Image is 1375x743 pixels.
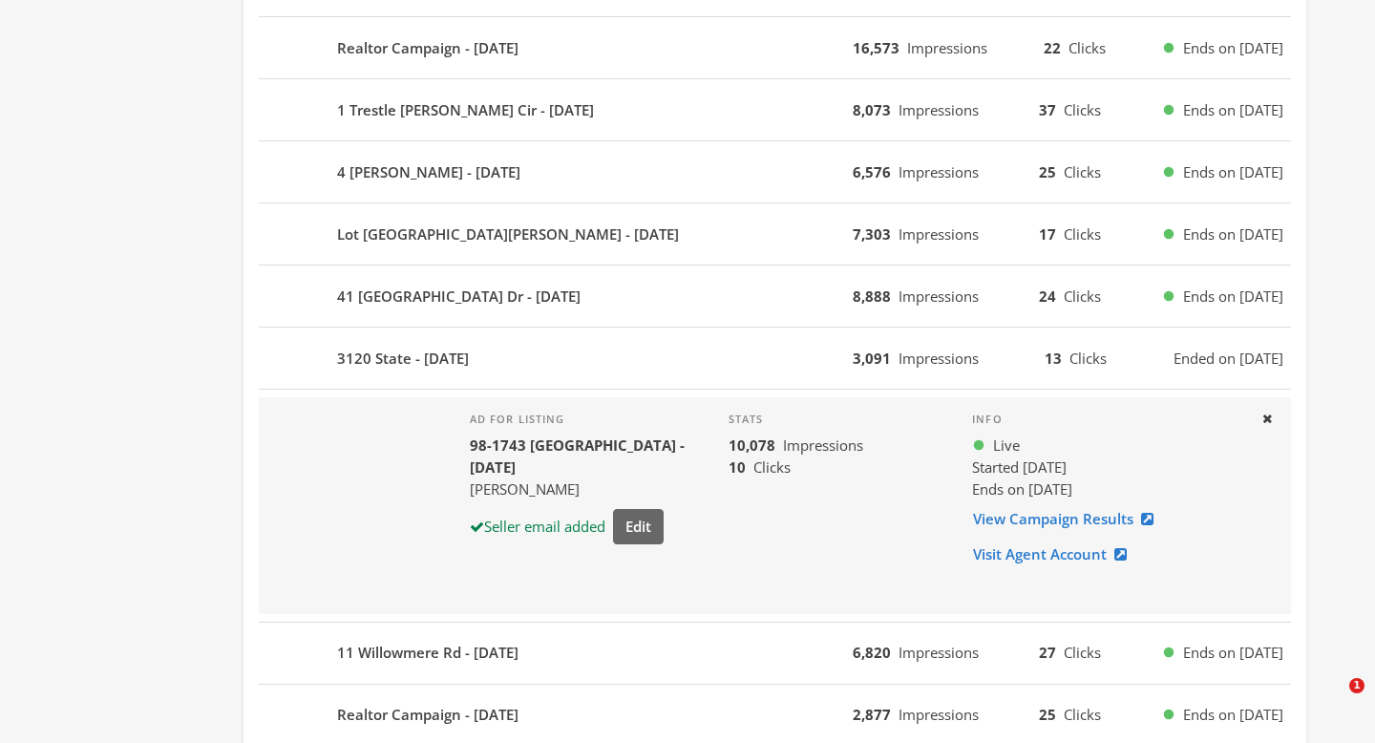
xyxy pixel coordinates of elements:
iframe: Intercom live chat [1310,678,1356,724]
button: 1 Trestle [PERSON_NAME] Cir - [DATE]8,073Impressions37ClicksEnds on [DATE] [259,87,1291,133]
b: 22 [1044,38,1061,57]
span: Impressions [899,224,979,244]
span: Ended on [DATE] [1174,348,1283,370]
button: Realtor Campaign - [DATE]16,573Impressions22ClicksEnds on [DATE] [259,25,1291,71]
span: Impressions [899,287,979,306]
span: Clicks [1064,162,1101,181]
b: 24 [1039,287,1056,306]
b: 8,073 [853,100,891,119]
b: 6,576 [853,162,891,181]
button: Realtor Campaign - [DATE]2,877Impressions25ClicksEnds on [DATE] [259,692,1291,738]
span: Impressions [783,435,863,455]
b: 2,877 [853,705,891,724]
span: Clicks [1069,349,1107,368]
span: Clicks [1064,287,1101,306]
button: 41 [GEOGRAPHIC_DATA] Dr - [DATE]8,888Impressions24ClicksEnds on [DATE] [259,273,1291,319]
span: Impressions [899,643,979,662]
b: 25 [1039,705,1056,724]
b: 6,820 [853,643,891,662]
b: 98-1743 [GEOGRAPHIC_DATA] - [DATE] [470,435,685,477]
span: Ends on [DATE] [1183,286,1283,308]
b: 13 [1045,349,1062,368]
b: 17 [1039,224,1056,244]
b: 1 Trestle [PERSON_NAME] Cir - [DATE] [337,99,594,121]
span: Impressions [899,349,979,368]
span: Impressions [899,100,979,119]
a: View Campaign Results [972,501,1166,537]
button: 11 Willowmere Rd - [DATE]6,820Impressions27ClicksEnds on [DATE] [259,630,1291,676]
div: Started [DATE] [972,456,1245,478]
span: Clicks [753,457,791,477]
span: Clicks [1068,38,1106,57]
button: Edit [613,509,664,544]
b: 25 [1039,162,1056,181]
b: 37 [1039,100,1056,119]
b: 4 [PERSON_NAME] - [DATE] [337,161,520,183]
h4: Ad for listing [470,413,698,426]
span: Clicks [1064,100,1101,119]
h4: Info [972,413,1245,426]
b: 11 Willowmere Rd - [DATE] [337,642,518,664]
span: Live [993,435,1020,456]
span: Impressions [899,162,979,181]
span: Ends on [DATE] [1183,99,1283,121]
b: 41 [GEOGRAPHIC_DATA] Dr - [DATE] [337,286,581,308]
b: 27 [1039,643,1056,662]
b: Realtor Campaign - [DATE] [337,37,518,59]
span: Clicks [1064,643,1101,662]
h4: Stats [729,413,942,426]
b: 3,091 [853,349,891,368]
b: 10 [729,457,746,477]
b: 3120 State - [DATE] [337,348,469,370]
b: 10,078 [729,435,775,455]
span: Clicks [1064,705,1101,724]
span: Ends on [DATE] [1183,704,1283,726]
a: Visit Agent Account [972,537,1139,572]
span: Impressions [907,38,987,57]
b: Lot [GEOGRAPHIC_DATA][PERSON_NAME] - [DATE] [337,223,679,245]
span: Clicks [1064,224,1101,244]
span: Ends on [DATE] [1183,642,1283,664]
button: 3120 State - [DATE]3,091Impressions13ClicksEnded on [DATE] [259,335,1291,381]
span: Ends on [DATE] [972,479,1072,499]
span: Ends on [DATE] [1183,37,1283,59]
button: 4 [PERSON_NAME] - [DATE]6,576Impressions25ClicksEnds on [DATE] [259,149,1291,195]
b: 7,303 [853,224,891,244]
button: Lot [GEOGRAPHIC_DATA][PERSON_NAME] - [DATE]7,303Impressions17ClicksEnds on [DATE] [259,211,1291,257]
span: Ends on [DATE] [1183,223,1283,245]
b: 8,888 [853,287,891,306]
div: [PERSON_NAME] [470,478,698,500]
span: 1 [1349,678,1364,693]
b: 16,573 [853,38,899,57]
b: Realtor Campaign - [DATE] [337,704,518,726]
span: Ends on [DATE] [1183,161,1283,183]
span: Impressions [899,705,979,724]
div: Seller email added [470,516,605,538]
